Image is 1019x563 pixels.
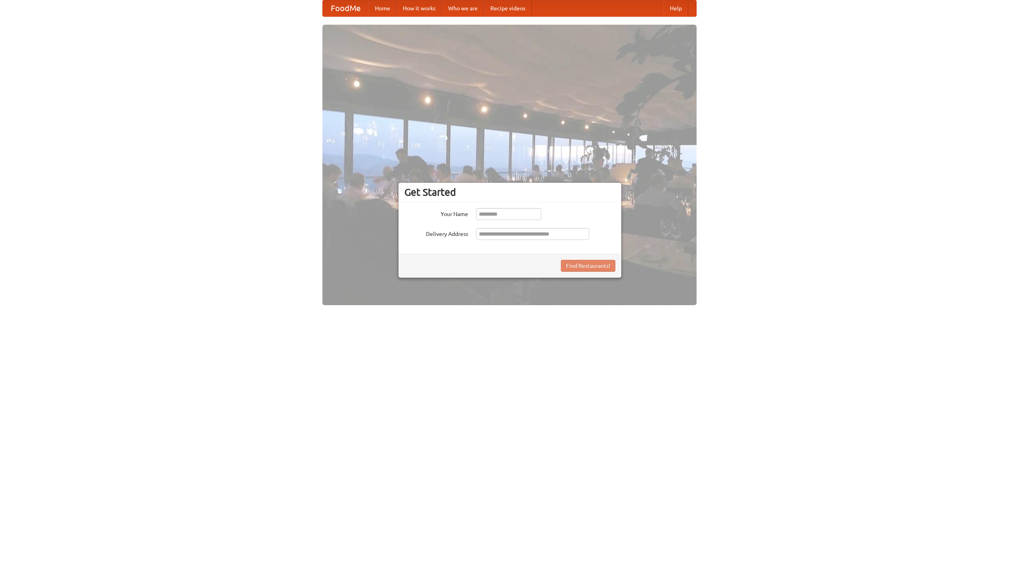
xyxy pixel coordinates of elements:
h3: Get Started [404,186,615,198]
label: Your Name [404,208,468,218]
a: FoodMe [323,0,369,16]
label: Delivery Address [404,228,468,238]
button: Find Restaurants! [561,260,615,272]
a: Help [664,0,688,16]
a: How it works [396,0,442,16]
a: Home [369,0,396,16]
a: Recipe videos [484,0,532,16]
a: Who we are [442,0,484,16]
